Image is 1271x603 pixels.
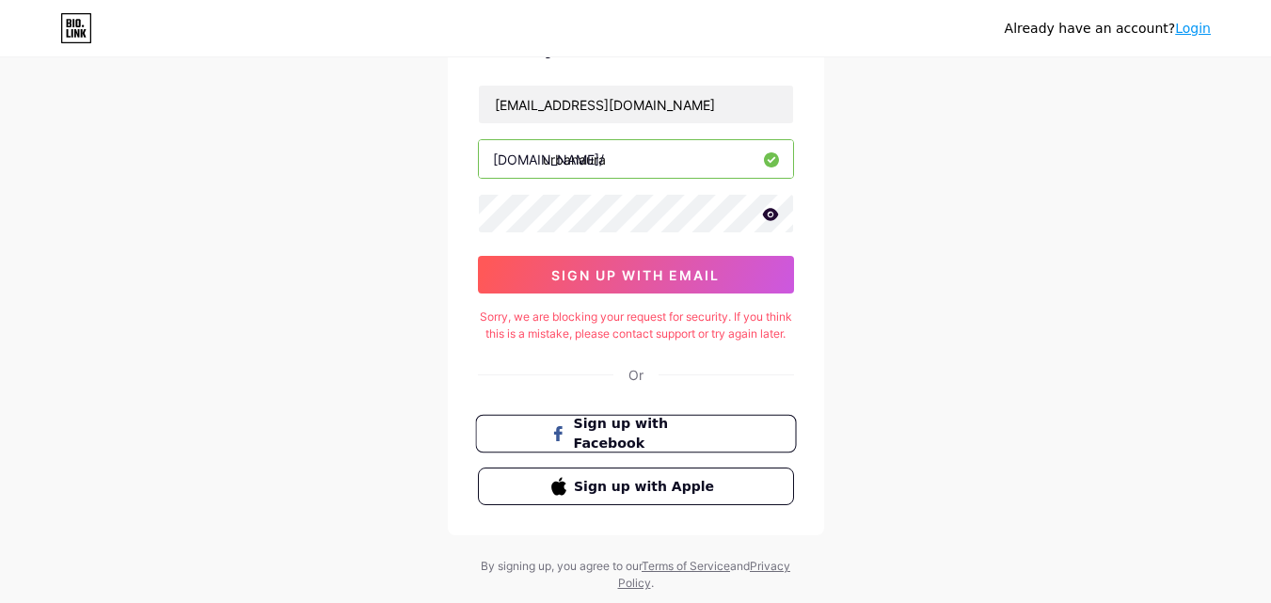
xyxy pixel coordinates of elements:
[551,267,720,283] span: sign up with email
[476,558,796,592] div: By signing up, you agree to our and .
[479,140,793,178] input: username
[628,365,643,385] div: Or
[642,559,730,573] a: Terms of Service
[573,414,721,454] span: Sign up with Facebook
[475,415,796,453] button: Sign up with Facebook
[478,468,794,505] button: Sign up with Apple
[1175,21,1211,36] a: Login
[478,415,794,452] a: Sign up with Facebook
[1005,19,1211,39] div: Already have an account?
[478,256,794,294] button: sign up with email
[479,86,793,123] input: Email
[478,309,794,342] div: Sorry, we are blocking your request for security. If you think this is a mistake, please contact ...
[493,150,604,169] div: [DOMAIN_NAME]/
[574,477,720,497] span: Sign up with Apple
